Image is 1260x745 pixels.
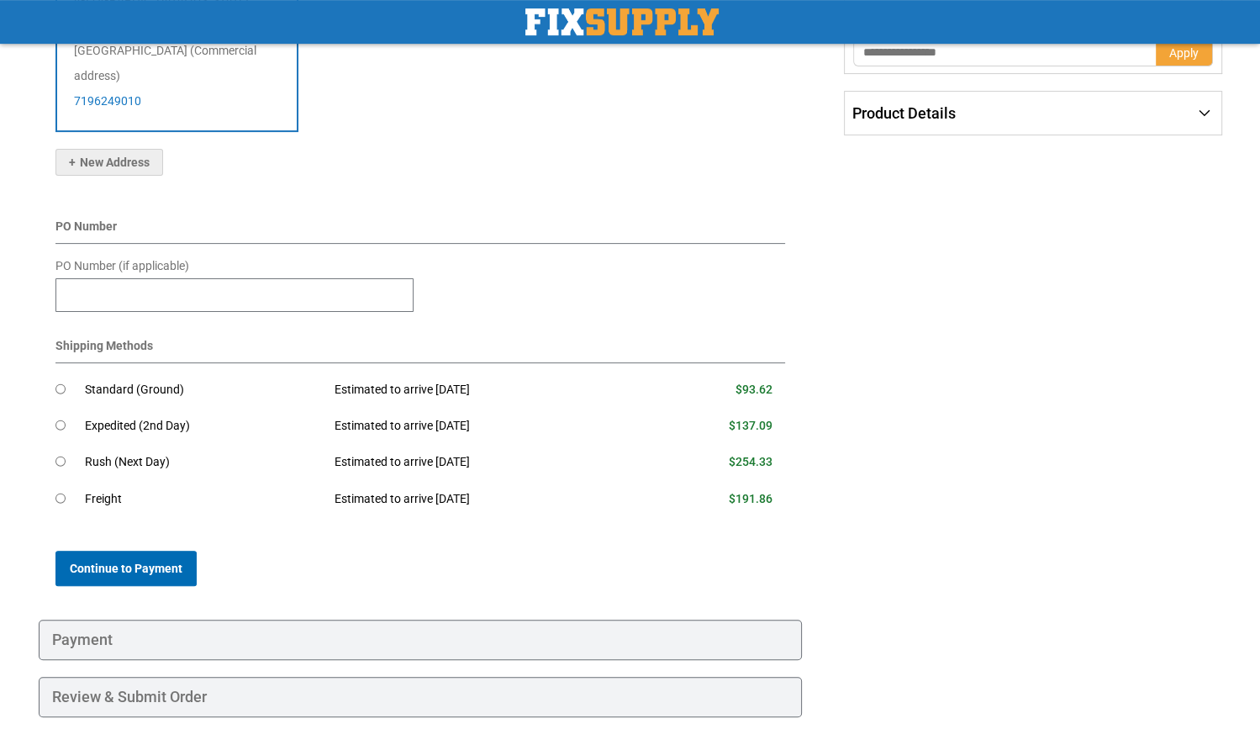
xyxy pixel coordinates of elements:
[85,372,323,408] td: Standard (Ground)
[39,677,803,717] div: Review & Submit Order
[322,408,646,444] td: Estimated to arrive [DATE]
[322,481,646,517] td: Estimated to arrive [DATE]
[322,372,646,408] td: Estimated to arrive [DATE]
[525,8,719,35] a: store logo
[85,408,323,444] td: Expedited (2nd Day)
[55,149,163,176] button: New Address
[85,444,323,480] td: Rush (Next Day)
[69,156,150,169] span: New Address
[525,8,719,35] img: Fix Industrial Supply
[322,444,646,480] td: Estimated to arrive [DATE]
[74,94,141,108] a: 7196249010
[39,620,803,660] div: Payment
[735,383,772,396] span: $93.62
[729,455,772,468] span: $254.33
[55,218,786,244] div: PO Number
[85,481,323,517] td: Freight
[1156,40,1213,66] button: Apply
[729,492,772,505] span: $191.86
[55,259,189,272] span: PO Number (if applicable)
[70,562,182,575] span: Continue to Payment
[1169,46,1199,60] span: Apply
[55,337,786,363] div: Shipping Methods
[729,419,772,432] span: $137.09
[55,551,197,586] button: Continue to Payment
[852,104,956,122] span: Product Details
